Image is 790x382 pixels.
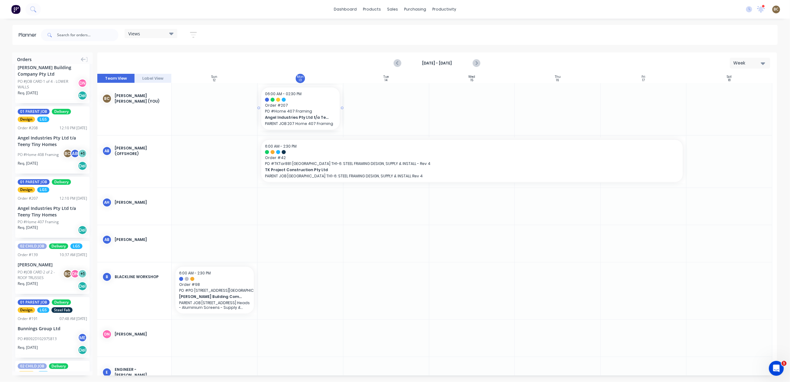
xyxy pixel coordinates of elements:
button: Week [730,58,770,69]
strong: [DATE] - [DATE] [406,60,468,66]
div: Order # 191 [18,316,38,322]
div: Del [78,345,87,355]
div: AB [102,235,112,244]
span: 01 PARENT JOB [18,109,50,114]
div: productivity [429,5,459,14]
div: AB [70,149,80,158]
div: products [360,5,384,14]
button: Label View [135,74,172,83]
div: BC [63,149,72,158]
span: Req. [DATE] [18,225,38,230]
div: Del [78,91,87,100]
div: [PERSON_NAME] [PERSON_NAME] (You) [115,93,166,104]
div: PO #8092D102975813 [18,336,57,342]
span: Design [18,117,35,122]
div: PO #JOB CARD 1 of 4 - LOWER WALLS [18,79,80,90]
span: Req. [DATE] [18,345,38,350]
div: [PERSON_NAME] [115,237,166,242]
img: Factory [11,5,20,14]
div: Planner [19,31,40,39]
span: LGS [37,187,49,193]
div: E [102,368,112,377]
span: Delivery [49,243,68,249]
div: DN [70,269,80,278]
span: Views [128,30,140,37]
div: B [102,272,112,282]
div: Del [78,225,87,235]
span: Steel Fab [51,307,73,313]
iframe: Intercom live chat [769,361,784,376]
div: + 1 [78,269,87,278]
div: AB [102,146,112,156]
div: Order # 208 [18,125,38,131]
div: Del [78,161,87,171]
div: Order # 139 [18,252,38,258]
div: [PERSON_NAME] [115,331,166,337]
div: Order # 207 [18,196,38,201]
div: Wed [469,75,475,79]
span: Delivery [49,363,68,369]
span: Req. [DATE] [18,161,38,166]
span: LGS [37,307,49,313]
span: Req. [DATE] [18,281,38,286]
span: Delivery [52,179,71,185]
div: 12:10 PM [DATE] [60,196,87,201]
div: DN [78,78,87,88]
span: Delivery [52,109,71,114]
div: 12:10 PM [DATE] [60,125,87,131]
span: 1 [782,361,787,366]
span: LGS [70,243,82,249]
div: 17 [642,79,645,82]
div: [PERSON_NAME] (OFFSHORE) [115,145,166,157]
div: BC [102,94,112,103]
div: [PERSON_NAME] [18,261,87,268]
div: ENGINEER - [PERSON_NAME] [115,367,166,378]
div: Del [78,282,87,291]
div: Tue [383,75,389,79]
div: Sun [211,75,217,79]
div: purchasing [401,5,429,14]
div: sales [384,5,401,14]
span: 02 CHILD JOB [18,243,47,249]
span: Design [18,187,35,193]
div: [PERSON_NAME] Building Company Pty Ltd [18,64,87,77]
div: 12 [213,79,216,82]
div: Angel Industries Pty Ltd t/a Teeny Tiny Homes [18,205,87,218]
div: BC [63,269,72,278]
div: AH [102,198,112,207]
span: 01 PARENT JOB [18,300,50,305]
div: Mon [297,75,304,79]
div: Fri [642,75,645,79]
div: 18 [728,79,730,82]
span: LGS [37,371,49,377]
div: PO #Home 408 Framing [18,152,59,158]
div: 16 [556,79,559,82]
div: Week [733,60,762,66]
span: LGS [37,117,49,122]
span: Design [18,371,35,377]
div: PO #Home 407 Framing [18,219,59,225]
span: Design [18,307,35,313]
div: Thu [555,75,561,79]
div: 15 [470,79,473,82]
div: Sat [727,75,732,79]
div: 10:37 AM [DATE] [60,252,87,258]
span: Req. [DATE] [18,90,38,96]
div: + 1 [78,149,87,158]
span: BC [774,7,779,12]
div: [PERSON_NAME] [115,200,166,205]
div: ME [78,333,87,342]
span: Delivery [52,300,71,305]
div: Angel Industries Pty Ltd t/a Teeny Tiny Homes [18,135,87,148]
a: dashboard [331,5,360,14]
div: 07:48 AM [DATE] [60,316,87,322]
input: Search for orders... [57,29,118,41]
div: 13 [299,79,302,82]
div: Bunnings Group Ltd [18,325,87,332]
span: Orders [17,56,32,63]
span: 01 PARENT JOB [18,179,50,185]
div: BLACKLINE WORKSHOP [115,274,166,280]
div: DN [102,330,112,339]
div: PO #JOB CARD 2 of 2 - ROOF TRUSSES [18,269,65,281]
button: Team View [97,74,135,83]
